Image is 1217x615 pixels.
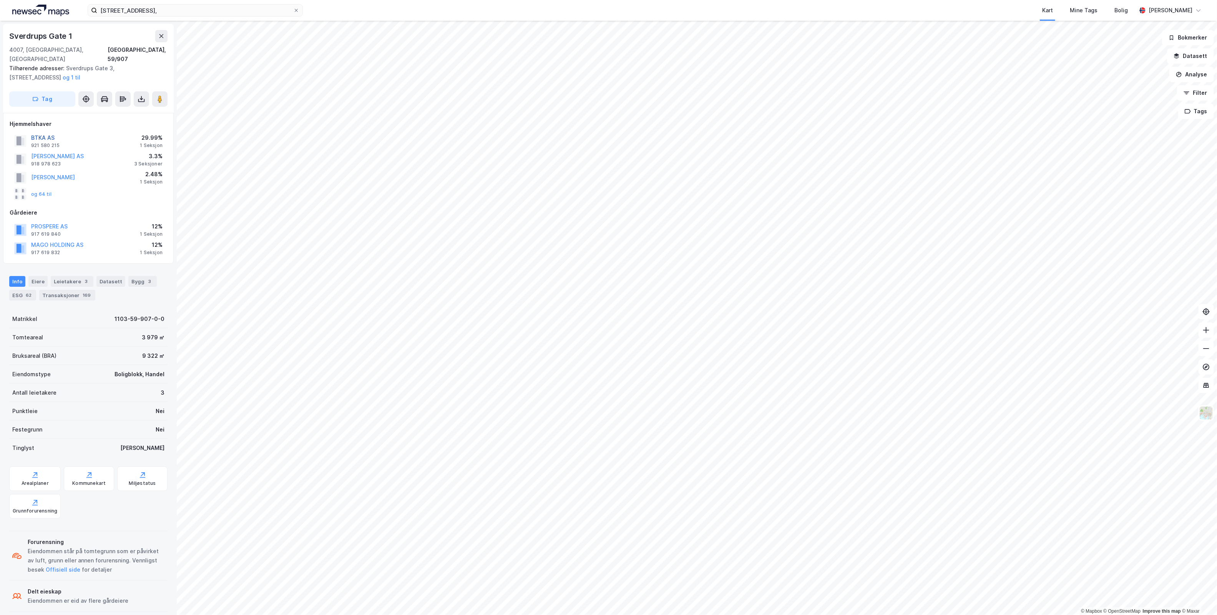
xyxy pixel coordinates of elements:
div: Punktleie [12,407,38,416]
div: Tinglyst [12,443,34,453]
img: Z [1199,406,1214,420]
a: Mapbox [1081,608,1102,614]
div: ESG [9,290,36,301]
div: 917 619 840 [31,231,61,237]
div: 9 322 ㎡ [142,351,164,360]
div: Eiendommen er eid av flere gårdeiere [28,596,128,605]
div: Hjemmelshaver [10,119,167,129]
button: Tags [1178,104,1214,119]
button: Tag [9,91,75,107]
div: Mine Tags [1070,6,1097,15]
a: Improve this map [1143,608,1181,614]
div: Forurensning [28,537,164,547]
div: 29.99% [140,133,163,142]
div: 1 Seksjon [140,179,163,185]
div: Festegrunn [12,425,42,434]
div: Leietakere [51,276,93,287]
div: 12% [140,222,163,231]
div: Info [9,276,25,287]
iframe: Chat Widget [1179,578,1217,615]
div: Tomteareal [12,333,43,342]
div: 1 Seksjon [140,250,163,256]
div: 3 979 ㎡ [142,333,164,342]
button: Analyse [1169,67,1214,82]
div: 1 Seksjon [140,142,163,149]
div: 2.48% [140,170,163,179]
div: Sverdrups Gate 3, [STREET_ADDRESS] [9,64,161,82]
div: Delt eieskap [28,587,128,596]
div: Sverdrups Gate 1 [9,30,74,42]
div: Miljøstatus [129,480,156,486]
div: Eiendomstype [12,370,51,379]
div: Datasett [96,276,125,287]
div: Eiere [28,276,48,287]
div: Kontrollprogram for chat [1179,578,1217,615]
span: Tilhørende adresser: [9,65,66,71]
div: 3 [83,278,90,285]
div: 921 580 215 [31,142,60,149]
a: OpenStreetMap [1104,608,1141,614]
img: logo.a4113a55bc3d86da70a041830d287a7e.svg [12,5,69,16]
button: Filter [1177,85,1214,101]
div: Grunnforurensning [13,508,57,514]
div: Bolig [1114,6,1128,15]
div: Bygg [128,276,157,287]
div: 3 [161,388,164,397]
div: 3 [146,278,154,285]
input: Søk på adresse, matrikkel, gårdeiere, leietakere eller personer [97,5,293,16]
div: 62 [24,291,33,299]
div: 1 Seksjon [140,231,163,237]
div: Antall leietakere [12,388,56,397]
button: Datasett [1167,48,1214,64]
div: 1103-59-907-0-0 [115,314,164,324]
div: Boligblokk, Handel [115,370,164,379]
div: Eiendommen står på tomtegrunn som er påvirket av luft, grunn eller annen forurensning. Vennligst ... [28,547,164,574]
div: Arealplaner [22,480,49,486]
div: 169 [81,291,92,299]
div: [GEOGRAPHIC_DATA], 59/907 [108,45,168,64]
div: 3.3% [134,152,163,161]
div: [PERSON_NAME] [120,443,164,453]
div: 12% [140,240,163,250]
div: 3 Seksjoner [134,161,163,167]
div: 917 619 832 [31,250,60,256]
div: Bruksareal (BRA) [12,351,56,360]
div: 4007, [GEOGRAPHIC_DATA], [GEOGRAPHIC_DATA] [9,45,108,64]
div: Kart [1042,6,1053,15]
div: 918 978 623 [31,161,61,167]
div: Gårdeiere [10,208,167,217]
div: Matrikkel [12,314,37,324]
div: Kommunekart [72,480,106,486]
div: [PERSON_NAME] [1149,6,1192,15]
button: Bokmerker [1162,30,1214,45]
div: Nei [156,407,164,416]
div: Nei [156,425,164,434]
div: Transaksjoner [39,290,95,301]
